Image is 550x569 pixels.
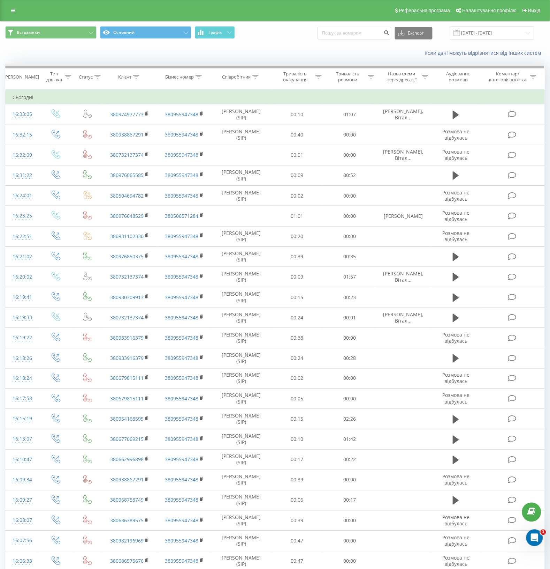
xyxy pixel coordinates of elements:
[110,355,144,361] a: 380933916379
[323,104,376,125] td: 01:07
[323,348,376,368] td: 00:28
[165,436,198,443] a: 380955947348
[323,409,376,429] td: 02:26
[330,71,366,83] div: Тривалість розмови
[110,375,144,382] a: 380679815111
[13,494,32,507] div: 16:09:27
[110,538,144,544] a: 380982196969
[212,165,271,185] td: [PERSON_NAME] (SIP)
[442,534,469,547] span: Розмова не відбулась
[13,392,32,406] div: 16:17:58
[323,145,376,165] td: 00:00
[383,108,423,121] span: [PERSON_NAME], Вітал...
[165,294,198,301] a: 380955947348
[271,531,323,551] td: 00:47
[13,230,32,243] div: 16:22:51
[165,314,198,321] a: 380955947348
[541,530,546,535] span: 1
[17,30,40,35] span: Всі дзвінки
[271,450,323,470] td: 00:17
[13,331,32,345] div: 16:19:22
[110,213,144,219] a: 380976648529
[13,412,32,426] div: 16:15:19
[13,270,32,284] div: 16:20:02
[165,334,198,341] a: 380955947348
[165,192,198,199] a: 380955947348
[208,30,222,35] span: Графік
[212,368,271,389] td: [PERSON_NAME] (SIP)
[271,490,323,510] td: 00:06
[271,226,323,246] td: 00:20
[4,74,39,80] div: [PERSON_NAME]
[13,148,32,162] div: 16:32:09
[271,104,323,125] td: 00:10
[212,246,271,267] td: [PERSON_NAME] (SIP)
[212,287,271,308] td: [PERSON_NAME] (SIP)
[110,436,144,443] a: 380677069215
[442,331,469,344] span: Розмова не відбулась
[13,169,32,182] div: 16:31:22
[13,352,32,365] div: 16:18:26
[212,308,271,328] td: [PERSON_NAME] (SIP)
[222,74,251,80] div: Співробітник
[13,209,32,223] div: 16:23:25
[442,392,469,405] span: Розмова не відбулась
[323,470,376,490] td: 00:00
[13,433,32,446] div: 16:13:07
[110,497,144,503] a: 380968758749
[318,27,391,39] input: Пошук за номером
[323,531,376,551] td: 00:00
[110,476,144,483] a: 380938867291
[442,209,469,222] span: Розмова не відбулась
[13,473,32,487] div: 16:09:34
[271,389,323,409] td: 00:05
[165,273,198,280] a: 380955947348
[323,287,376,308] td: 00:23
[323,328,376,348] td: 00:00
[442,128,469,141] span: Розмова не відбулась
[323,368,376,389] td: 00:00
[195,26,235,39] button: Графік
[165,355,198,361] a: 380955947348
[271,470,323,490] td: 00:39
[271,429,323,450] td: 00:10
[277,71,314,83] div: Тривалість очікування
[165,456,198,463] a: 380955947348
[110,416,144,422] a: 380954168595
[110,558,144,564] a: 380686575676
[271,145,323,165] td: 00:01
[212,226,271,246] td: [PERSON_NAME] (SIP)
[45,71,63,83] div: Тип дзвінка
[212,429,271,450] td: [PERSON_NAME] (SIP)
[383,148,423,161] span: [PERSON_NAME], Вітал...
[323,389,376,409] td: 00:00
[271,165,323,185] td: 00:09
[323,308,376,328] td: 00:01
[323,206,376,226] td: 00:00
[212,470,271,490] td: [PERSON_NAME] (SIP)
[13,128,32,142] div: 16:32:15
[212,511,271,531] td: [PERSON_NAME] (SIP)
[323,490,376,510] td: 00:17
[6,90,545,104] td: Сьогодні
[13,555,32,568] div: 16:06:33
[13,311,32,324] div: 16:19:33
[528,8,541,13] span: Вихід
[271,409,323,429] td: 00:15
[110,172,144,178] a: 380976065585
[212,490,271,510] td: [PERSON_NAME] (SIP)
[165,396,198,402] a: 380955947348
[110,152,144,158] a: 380732137374
[271,206,323,226] td: 01:01
[212,531,271,551] td: [PERSON_NAME] (SIP)
[425,50,545,56] a: Коли дані можуть відрізнятися вiд інших систем
[437,71,480,83] div: Аудіозапис розмови
[323,125,376,145] td: 00:00
[110,517,144,524] a: 380636389575
[271,267,323,287] td: 00:09
[212,348,271,368] td: [PERSON_NAME] (SIP)
[13,514,32,527] div: 16:08:07
[271,186,323,206] td: 00:02
[323,246,376,267] td: 00:35
[376,206,431,226] td: [PERSON_NAME]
